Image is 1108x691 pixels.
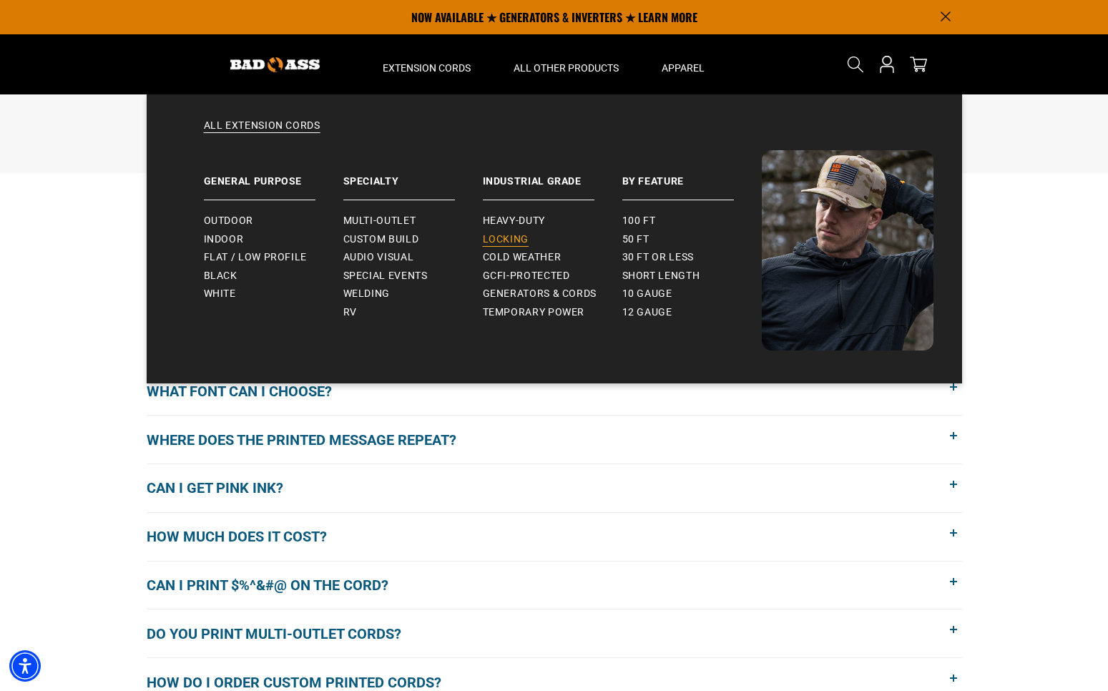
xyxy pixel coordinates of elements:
a: Generators & Cords [483,285,622,303]
div: Accessibility Menu [9,650,41,682]
span: 10 gauge [622,288,672,300]
a: Heavy-Duty [483,212,622,230]
span: Short Length [622,270,700,283]
span: Can I get pink ink? [147,477,305,499]
a: Locking [483,230,622,249]
button: What font can I choose? [147,367,962,415]
a: Outdoor [204,212,343,230]
a: White [204,285,343,303]
span: Temporary Power [483,306,585,319]
img: Bad Ass Extension Cords [762,150,933,351]
span: GCFI-Protected [483,270,570,283]
a: 12 gauge [622,303,762,322]
span: Flat / Low Profile [204,251,308,264]
span: Extension Cords [383,62,471,74]
a: 30 ft or less [622,248,762,267]
button: Do you print multi-outlet cords? [147,609,962,657]
span: Indoor [204,233,244,246]
span: Black [204,270,237,283]
span: Do you print multi-outlet cords? [147,623,423,645]
a: General Purpose [204,150,343,200]
span: Custom Build [343,233,419,246]
span: Audio Visual [343,251,414,264]
span: Welding [343,288,390,300]
span: All Other Products [514,62,619,74]
a: Black [204,267,343,285]
span: Apparel [662,62,705,74]
a: Open this option [876,34,898,94]
span: How much does it cost? [147,526,348,547]
span: 100 ft [622,215,656,227]
summary: Search [844,53,867,76]
a: Flat / Low Profile [204,248,343,267]
span: RV [343,306,357,319]
span: Heavy-Duty [483,215,545,227]
span: Where does the printed message repeat? [147,429,478,451]
a: RV [343,303,483,322]
span: What font can I choose? [147,381,353,402]
span: Multi-Outlet [343,215,416,227]
a: Short Length [622,267,762,285]
button: How much does it cost? [147,513,962,561]
img: Bad Ass Extension Cords [230,57,320,72]
button: Where does the printed message repeat? [147,416,962,464]
span: 50 ft [622,233,649,246]
a: 100 ft [622,212,762,230]
a: Multi-Outlet [343,212,483,230]
a: Welding [343,285,483,303]
span: Generators & Cords [483,288,597,300]
a: Specialty [343,150,483,200]
a: Custom Build [343,230,483,249]
a: Audio Visual [343,248,483,267]
span: Cold Weather [483,251,562,264]
span: White [204,288,236,300]
a: All Extension Cords [175,119,933,150]
summary: Extension Cords [361,34,492,94]
a: 50 ft [622,230,762,249]
button: Can I print $%^&#@ on the cord? [147,562,962,609]
a: 10 gauge [622,285,762,303]
a: Industrial Grade [483,150,622,200]
span: Special Events [343,270,428,283]
a: Special Events [343,267,483,285]
a: Temporary Power [483,303,622,322]
a: Cold Weather [483,248,622,267]
a: By Feature [622,150,762,200]
a: Indoor [204,230,343,249]
span: 30 ft or less [622,251,694,264]
span: Can I print $%^&#@ on the cord? [147,574,410,596]
a: GCFI-Protected [483,267,622,285]
span: Locking [483,233,529,246]
span: Outdoor [204,215,253,227]
summary: Apparel [640,34,726,94]
button: Can I get pink ink? [147,464,962,512]
span: 12 gauge [622,306,672,319]
a: cart [907,56,930,73]
summary: All Other Products [492,34,640,94]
